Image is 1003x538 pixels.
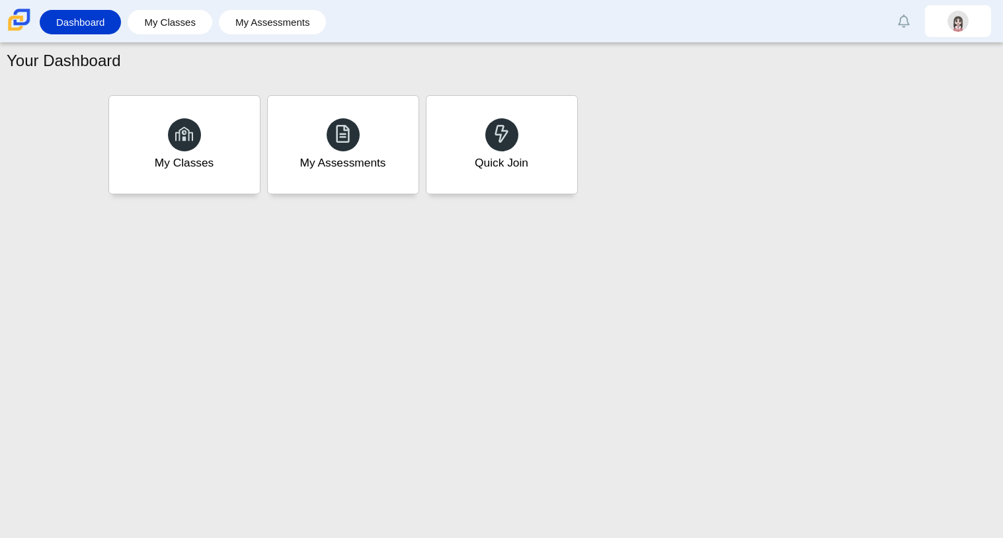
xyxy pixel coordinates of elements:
a: My Classes [134,10,206,34]
a: Alerts [889,7,918,36]
a: My Assessments [267,95,419,194]
div: My Assessments [300,155,386,171]
h1: Your Dashboard [7,50,121,72]
img: Carmen School of Science & Technology [5,6,33,34]
div: My Classes [155,155,214,171]
a: Dashboard [46,10,114,34]
img: andrew.torresmonte.mvqVCs [947,11,969,32]
a: Carmen School of Science & Technology [5,24,33,36]
a: My Classes [108,95,261,194]
a: andrew.torresmonte.mvqVCs [925,5,991,37]
a: My Assessments [225,10,320,34]
a: Quick Join [426,95,578,194]
div: Quick Join [475,155,528,171]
